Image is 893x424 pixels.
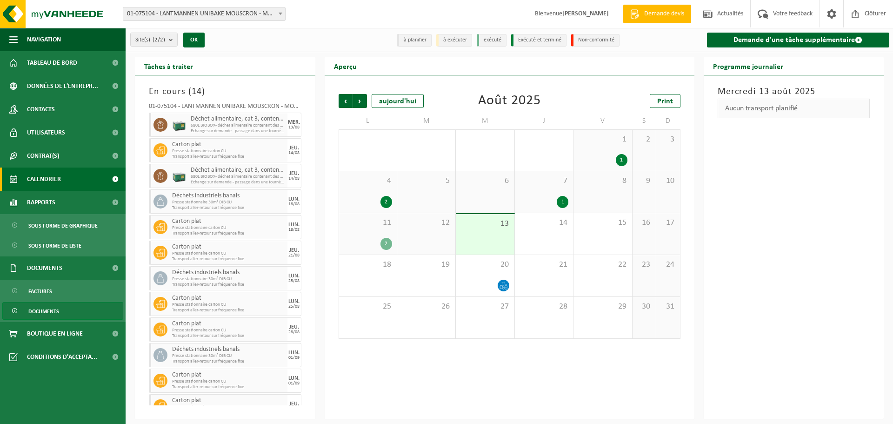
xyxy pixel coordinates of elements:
[2,302,123,320] a: Documents
[288,350,300,356] div: LUN.
[578,176,627,186] span: 8
[288,304,300,309] div: 25/08
[289,401,299,407] div: JEU.
[718,99,870,118] div: Aucun transport planifié
[27,191,55,214] span: Rapports
[520,176,568,186] span: 7
[172,251,285,256] span: Presse stationnaire carton CU
[191,180,285,185] span: Echange sur demande - passage dans une tournée fixe (traitement inclus)
[183,33,205,47] button: OK
[149,85,301,99] h3: En cours ( )
[456,113,514,129] td: M
[707,33,890,47] a: Demande d'une tâche supplémentaire
[191,174,285,180] span: 680L BIOBOX- déchet alimentaire contenant des prod d'origin
[397,113,456,129] td: M
[344,302,392,312] span: 25
[657,98,673,105] span: Print
[27,74,98,98] span: Données de l'entrepr...
[289,248,299,253] div: JEU.
[578,302,627,312] span: 29
[27,345,97,369] span: Conditions d'accepta...
[288,376,300,381] div: LUN.
[172,379,285,384] span: Presse stationnaire carton CU
[557,196,568,208] div: 1
[460,260,509,270] span: 20
[460,302,509,312] span: 27
[172,353,285,359] span: Presse stationnaire 30m³ DIB CU
[402,260,451,270] span: 19
[172,333,285,339] span: Transport aller-retour sur fréquence fixe
[28,217,98,235] span: Sous forme de graphique
[436,34,472,47] li: à exécuter
[288,196,300,202] div: LUN.
[27,144,59,168] span: Contrat(s)
[339,113,397,129] td: L
[578,218,627,228] span: 15
[135,57,202,75] h2: Tâches à traiter
[288,228,300,232] div: 18/08
[172,404,285,410] span: Presse stationnaire carton CU
[623,5,691,23] a: Demande devis
[172,328,285,333] span: Presse stationnaire carton CU
[288,253,300,258] div: 21/08
[172,397,285,404] span: Carton plat
[661,260,675,270] span: 24
[578,135,627,145] span: 1
[191,115,285,123] span: Déchet alimentaire, cat 3, contenant des produits d'origine animale, emballage synthétique
[397,34,432,47] li: à planifier
[656,113,680,129] td: D
[288,299,300,304] div: LUN.
[661,218,675,228] span: 17
[520,302,568,312] span: 28
[460,176,509,186] span: 6
[135,33,165,47] span: Site(s)
[562,10,609,17] strong: [PERSON_NAME]
[460,219,509,229] span: 13
[520,218,568,228] span: 14
[172,200,285,205] span: Presse stationnaire 30m³ DIB CU
[520,260,568,270] span: 21
[289,145,299,151] div: JEU.
[515,113,573,129] td: J
[325,57,366,75] h2: Aperçu
[633,113,656,129] td: S
[172,256,285,262] span: Transport aller-retour sur fréquence fixe
[192,87,202,96] span: 14
[191,128,285,134] span: Echange sur demande - passage dans une tournée fixe (traitement inclus)
[650,94,680,108] a: Print
[578,260,627,270] span: 22
[573,113,632,129] td: V
[402,176,451,186] span: 5
[704,57,793,75] h2: Programme journalier
[28,283,52,300] span: Factures
[344,260,392,270] span: 18
[172,169,186,183] img: PB-LB-0680-HPE-GN-01
[172,192,285,200] span: Déchets industriels banals
[27,98,55,121] span: Contacts
[172,141,285,148] span: Carton plat
[172,346,285,353] span: Déchets industriels banals
[172,231,285,236] span: Transport aller-retour sur fréquence fixe
[353,94,367,108] span: Suivant
[27,168,61,191] span: Calendrier
[130,33,178,47] button: Site(s)(2/2)
[28,303,59,320] span: Documents
[27,51,77,74] span: Tableau de bord
[172,359,285,364] span: Transport aller-retour sur fréquence fixe
[123,7,285,20] span: 01-075104 - LANTMANNEN UNIBAKE MOUSCRON - MOUSCRON
[27,28,61,51] span: Navigation
[571,34,620,47] li: Non-conformité
[172,154,285,160] span: Transport aller-retour sur fréquence fixe
[372,94,424,108] div: aujourd'hui
[172,225,285,231] span: Presse stationnaire carton CU
[172,308,285,313] span: Transport aller-retour sur fréquence fixe
[2,236,123,254] a: Sous forme de liste
[172,269,285,276] span: Déchets industriels banals
[661,135,675,145] span: 3
[380,196,392,208] div: 2
[637,176,651,186] span: 9
[637,302,651,312] span: 30
[288,381,300,386] div: 01/09
[477,34,506,47] li: exécuté
[191,123,285,128] span: 680L BIOBOX- déchet alimentaire contenant des prod d'origin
